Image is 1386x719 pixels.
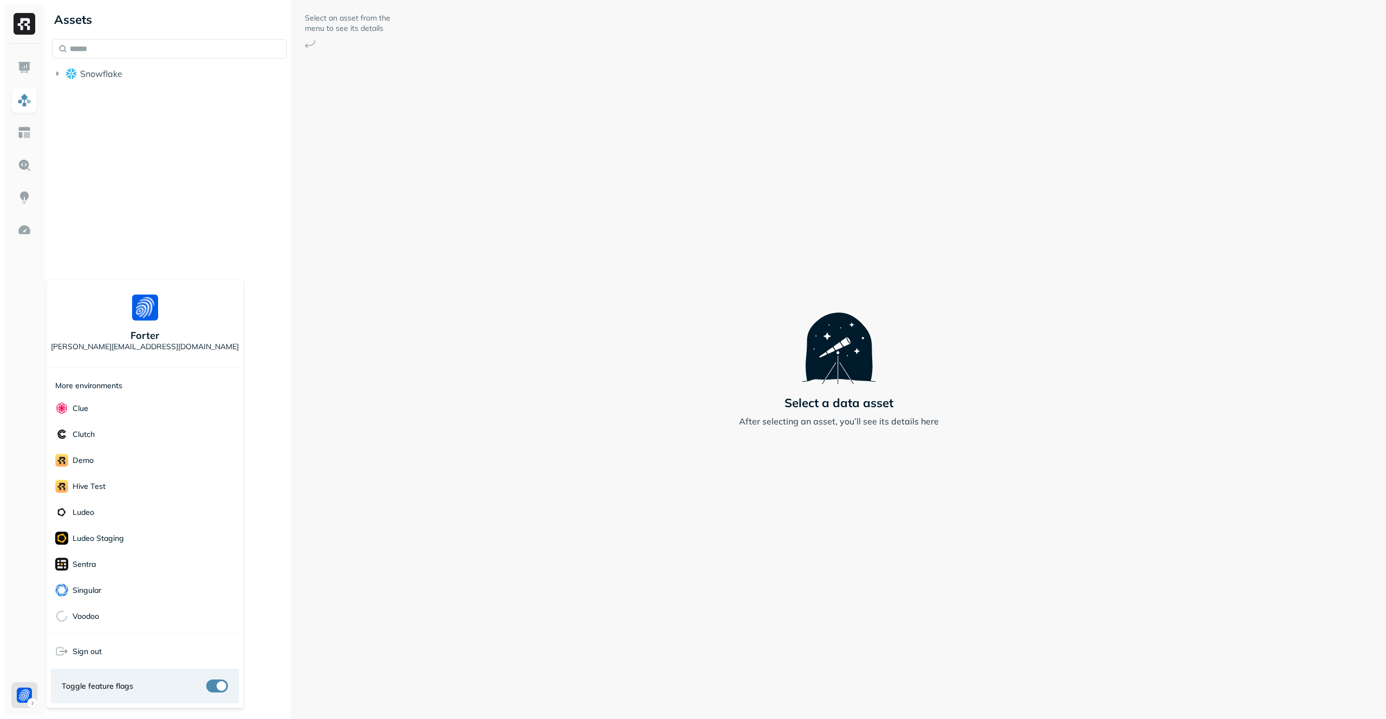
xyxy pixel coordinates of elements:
[73,507,94,518] p: Ludeo
[55,506,68,519] img: Ludeo
[55,558,68,571] img: Sentra
[73,455,94,466] p: demo
[55,381,122,391] p: More environments
[55,428,68,441] img: Clutch
[55,584,68,597] img: Singular
[55,480,68,493] img: Hive Test
[55,454,68,467] img: demo
[132,295,158,321] img: Forter
[73,481,106,492] p: Hive Test
[55,532,68,545] img: Ludeo Staging
[73,403,88,414] p: Clue
[51,342,239,352] p: [PERSON_NAME][EMAIL_ADDRESS][DOMAIN_NAME]
[73,533,124,544] p: Ludeo Staging
[130,329,159,342] p: Forter
[55,402,68,415] img: Clue
[73,559,96,570] p: Sentra
[73,585,101,596] p: Singular
[73,429,95,440] p: Clutch
[73,611,99,622] p: Voodoo
[73,646,102,657] span: Sign out
[62,681,133,691] span: Toggle feature flags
